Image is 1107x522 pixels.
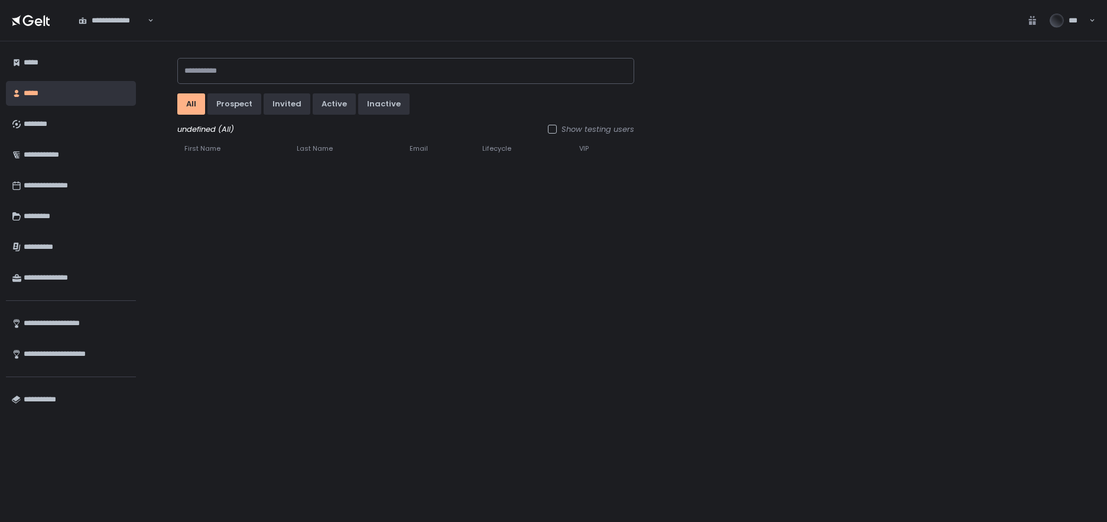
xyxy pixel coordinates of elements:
input: Search for option [146,15,147,27]
div: active [322,99,347,109]
span: VIP [579,144,589,153]
div: All [186,99,196,109]
button: inactive [358,93,410,115]
button: active [313,93,356,115]
div: prospect [216,99,252,109]
div: undefined (All) [177,124,634,135]
button: prospect [207,93,261,115]
span: Last Name [297,144,333,153]
button: All [177,93,205,115]
span: Lifecycle [482,144,511,153]
div: Search for option [71,8,154,34]
span: Email [410,144,428,153]
div: invited [272,99,301,109]
span: First Name [184,144,220,153]
button: invited [264,93,310,115]
div: inactive [367,99,401,109]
